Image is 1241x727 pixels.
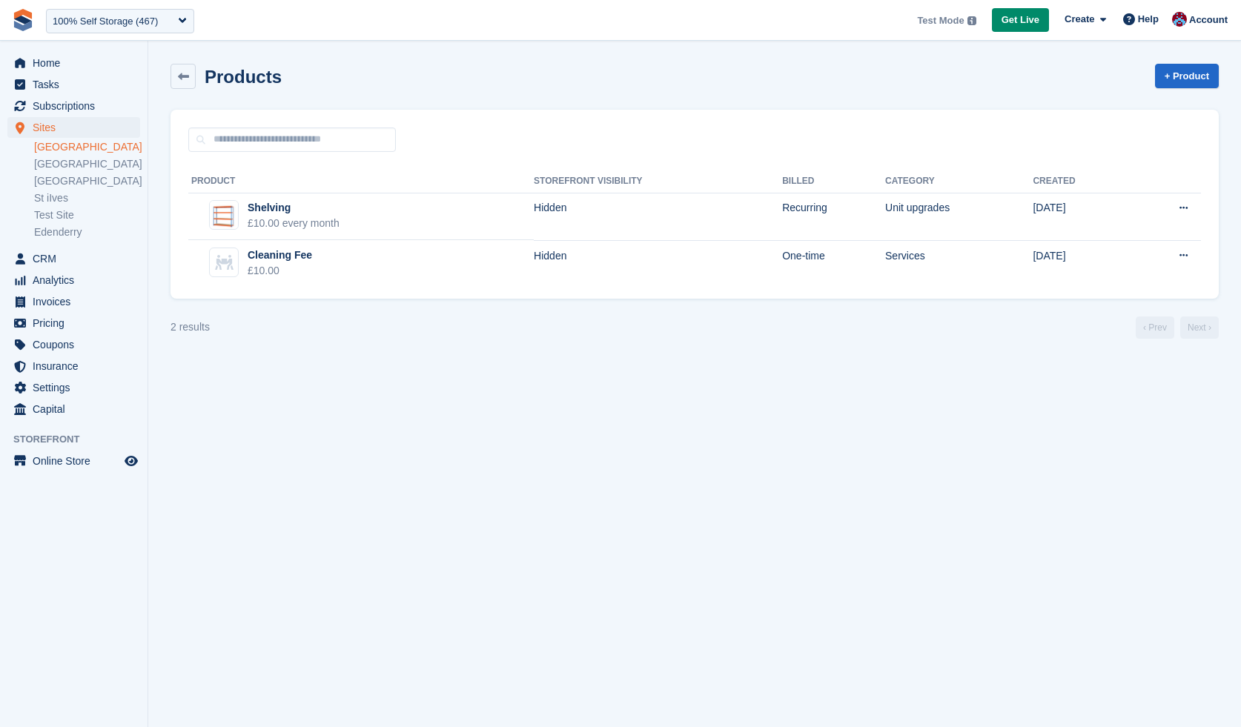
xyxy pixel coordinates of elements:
td: [DATE] [1033,240,1130,287]
a: menu [7,291,140,312]
span: Subscriptions [33,96,122,116]
a: [GEOGRAPHIC_DATA] [34,140,140,154]
a: menu [7,53,140,73]
a: [GEOGRAPHIC_DATA] [34,174,140,188]
a: Previous [1136,316,1174,339]
span: Help [1138,12,1159,27]
a: Get Live [992,8,1049,33]
span: Online Store [33,451,122,471]
th: Category [885,170,1033,193]
span: Test Mode [917,13,964,28]
a: menu [7,313,140,333]
a: Next [1180,316,1219,339]
a: menu [7,96,140,116]
img: icon-info-grey-7440780725fd019a000dd9b08b2336e03edf1995a4989e88bcd33f0948082b44.svg [967,16,976,25]
td: One-time [782,240,885,287]
th: Storefront visibility [534,170,782,193]
img: blank-services-icon-d6a79a6d41aa4a589a6e4465159ce00f16714e734a84ed1d98cfa27c8d74f09f.svg [215,255,234,270]
span: Tasks [33,74,122,95]
a: [GEOGRAPHIC_DATA] [34,157,140,171]
a: menu [7,377,140,398]
img: shelving.png [210,201,238,229]
a: menu [7,74,140,95]
th: Product [188,170,534,193]
nav: Page [1133,316,1222,339]
span: Settings [33,377,122,398]
td: Hidden [534,193,782,240]
h2: Products [205,67,282,87]
a: menu [7,334,140,355]
span: Home [33,53,122,73]
div: 2 results [171,319,210,335]
span: Insurance [33,356,122,376]
div: Shelving [248,200,340,216]
span: Account [1189,13,1228,27]
span: CRM [33,248,122,269]
td: Unit upgrades [885,193,1033,240]
span: Create [1065,12,1094,27]
span: Pricing [33,313,122,333]
img: stora-icon-8386f47178a22dfd0bd8f6a31ec36ba5ce8667c1dd55bd0f319d3a0aa187defe.svg [12,9,34,31]
a: St iIves [34,191,140,205]
div: 100% Self Storage (467) [53,14,158,29]
span: Analytics [33,270,122,291]
span: Storefront [13,432,148,447]
a: menu [7,451,140,471]
a: menu [7,270,140,291]
a: Test Site [34,208,140,222]
a: menu [7,356,140,376]
div: £10.00 [248,263,312,279]
a: menu [7,399,140,419]
span: Coupons [33,334,122,355]
a: menu [7,248,140,269]
span: Get Live [1002,13,1039,27]
span: Sites [33,117,122,138]
a: menu [7,117,140,138]
div: Cleaning Fee [248,248,312,263]
th: Billed [782,170,885,193]
a: Edenderry [34,225,140,239]
th: Created [1033,170,1130,193]
div: £10.00 every month [248,216,340,231]
a: Preview store [122,452,140,470]
img: David Hughes [1172,12,1187,27]
td: Recurring [782,193,885,240]
span: Capital [33,399,122,419]
td: [DATE] [1033,193,1130,240]
span: Invoices [33,291,122,312]
a: + Product [1155,64,1219,88]
td: Hidden [534,240,782,287]
td: Services [885,240,1033,287]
